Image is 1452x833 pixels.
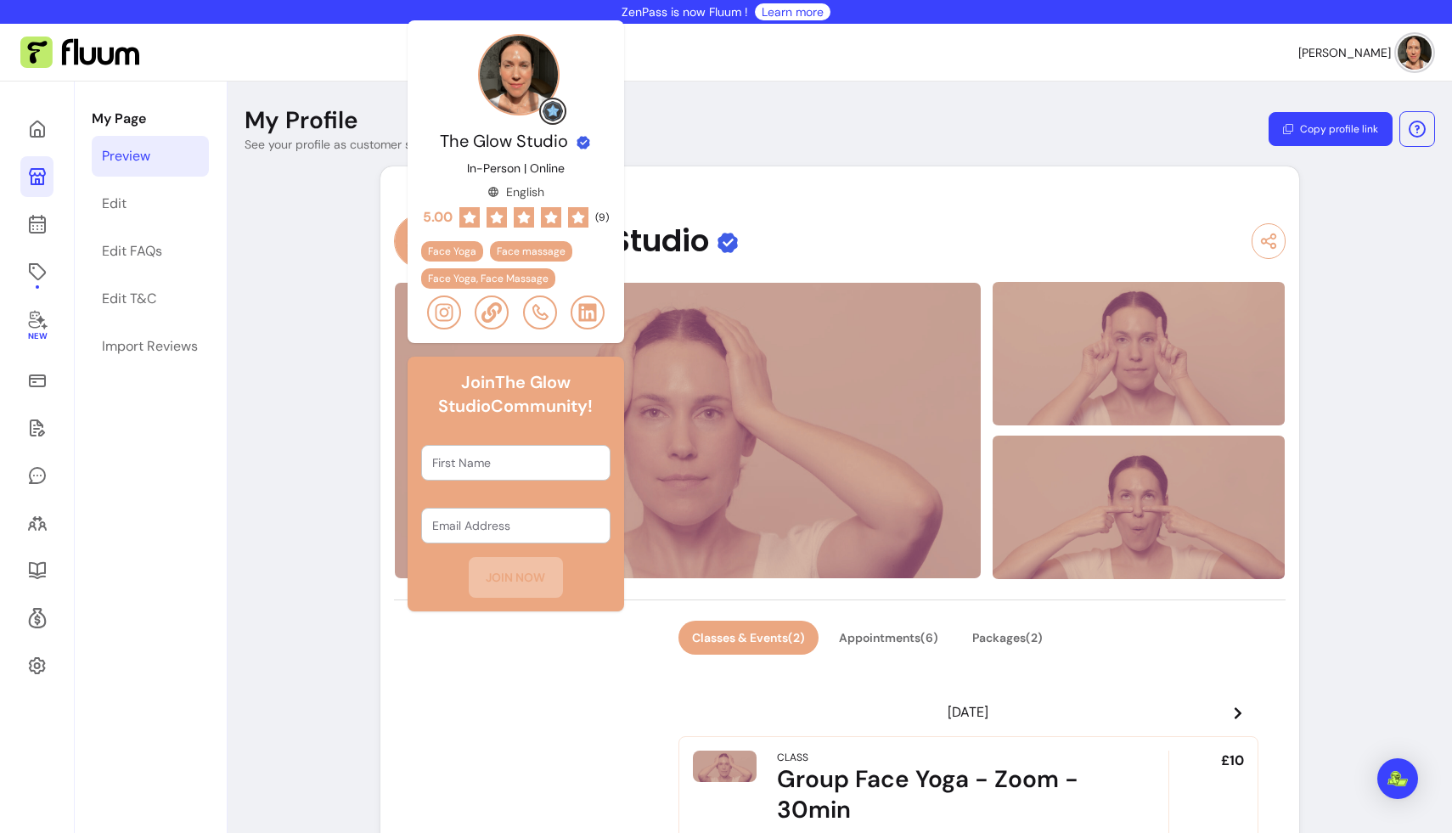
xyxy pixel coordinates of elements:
[102,289,156,309] div: Edit T&C
[423,207,453,228] span: 5.00
[92,326,209,367] a: Import Reviews
[102,194,127,214] div: Edit
[92,136,209,177] a: Preview
[20,550,53,591] a: Resources
[825,621,952,655] button: Appointments(6)
[1269,112,1393,146] button: Copy profile link
[777,764,1121,825] div: Group Face Yoga - Zoom - 30min
[92,231,209,272] a: Edit FAQs
[20,408,53,448] a: Waivers
[20,299,53,353] a: New
[478,34,560,115] img: Provider image
[20,251,53,292] a: Offerings
[421,370,610,418] h6: Join The Glow Studio Community!
[20,204,53,245] a: Calendar
[92,279,209,319] a: Edit T&C
[102,146,150,166] div: Preview
[20,455,53,496] a: My Messages
[92,183,209,224] a: Edit
[394,282,982,579] img: image-0
[245,136,435,153] p: See your profile as customer see it
[1298,36,1432,70] button: avatar[PERSON_NAME]
[428,272,549,285] span: Face Yoga, Face Massage
[992,280,1286,428] img: image-1
[440,130,568,152] span: The Glow Studio
[678,621,819,655] button: Classes & Events(2)
[959,621,1056,655] button: Packages(2)
[102,336,198,357] div: Import Reviews
[1298,44,1391,61] span: [PERSON_NAME]
[102,241,162,262] div: Edit FAQs
[432,454,599,471] input: First Name
[92,109,209,129] p: My Page
[27,331,46,342] span: New
[432,517,599,534] input: Email Address
[20,360,53,401] a: Sales
[693,751,757,783] img: Group Face Yoga - Zoom - 30min
[20,645,53,686] a: Settings
[20,37,139,69] img: Fluum Logo
[20,598,53,639] a: Refer & Earn
[777,751,808,764] div: Class
[497,245,566,258] span: Face massage
[20,503,53,543] a: Clients
[543,101,563,121] img: Grow
[992,434,1286,582] img: image-2
[487,183,544,200] div: English
[1377,758,1418,799] div: Open Intercom Messenger
[762,3,824,20] a: Learn more
[1398,36,1432,70] img: avatar
[20,156,53,197] a: My Page
[245,105,358,136] p: My Profile
[394,214,448,268] img: Provider image
[20,109,53,149] a: Home
[1221,751,1244,771] span: £10
[622,3,748,20] p: ZenPass is now Fluum !
[678,695,1258,729] header: [DATE]
[595,211,609,224] span: ( 9 )
[467,160,565,177] p: In-Person | Online
[428,245,476,258] span: Face Yoga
